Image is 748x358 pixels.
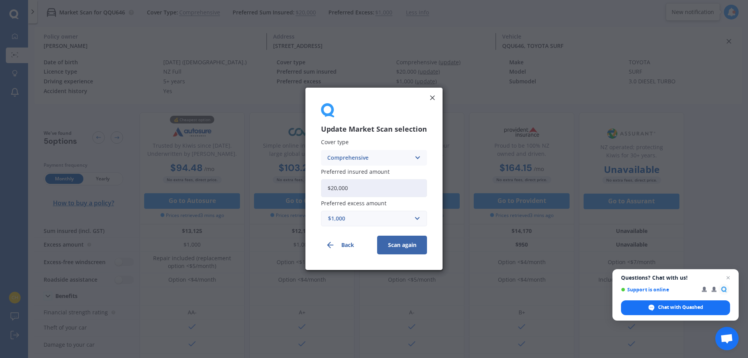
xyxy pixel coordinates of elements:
[377,236,427,255] button: Scan again
[621,275,730,281] span: Questions? Chat with us!
[328,215,411,223] div: $1,000
[723,273,733,282] span: Close chat
[321,236,371,255] button: Back
[321,200,386,207] span: Preferred excess amount
[621,300,730,315] div: Chat with Quashed
[327,153,411,162] div: Comprehensive
[321,125,427,134] h3: Update Market Scan selection
[321,139,349,146] span: Cover type
[658,304,703,311] span: Chat with Quashed
[321,179,427,197] input: Enter amount
[621,287,696,293] span: Support is online
[715,327,739,350] div: Open chat
[321,168,390,175] span: Preferred insured amount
